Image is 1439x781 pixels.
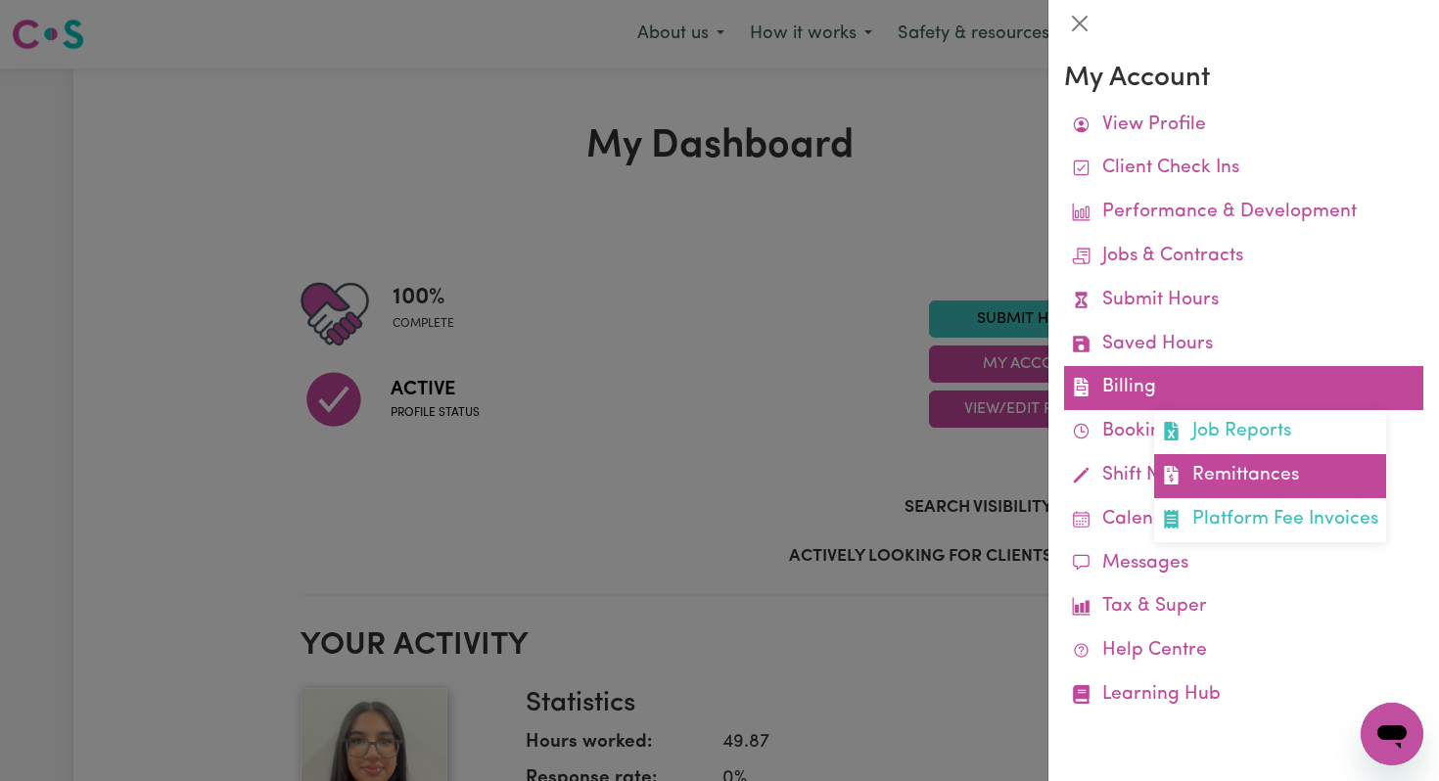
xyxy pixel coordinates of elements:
a: Remittances [1154,454,1386,498]
a: Bookings [1064,410,1423,454]
a: Client Check Ins [1064,147,1423,191]
a: Saved Hours [1064,323,1423,367]
a: Job Reports [1154,410,1386,454]
h3: My Account [1064,63,1423,96]
a: Submit Hours [1064,279,1423,323]
iframe: Button to launch messaging window [1361,703,1423,765]
a: BillingJob ReportsRemittancesPlatform Fee Invoices [1064,366,1423,410]
a: Help Centre [1064,629,1423,673]
a: Performance & Development [1064,191,1423,235]
a: View Profile [1064,104,1423,148]
a: Tax & Super [1064,585,1423,629]
a: Messages [1064,542,1423,586]
a: Shift Notes [1064,454,1423,498]
a: Calendar [1064,498,1423,542]
a: Jobs & Contracts [1064,235,1423,279]
a: Learning Hub [1064,673,1423,717]
a: Platform Fee Invoices [1154,498,1386,542]
button: Close [1064,8,1095,39]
